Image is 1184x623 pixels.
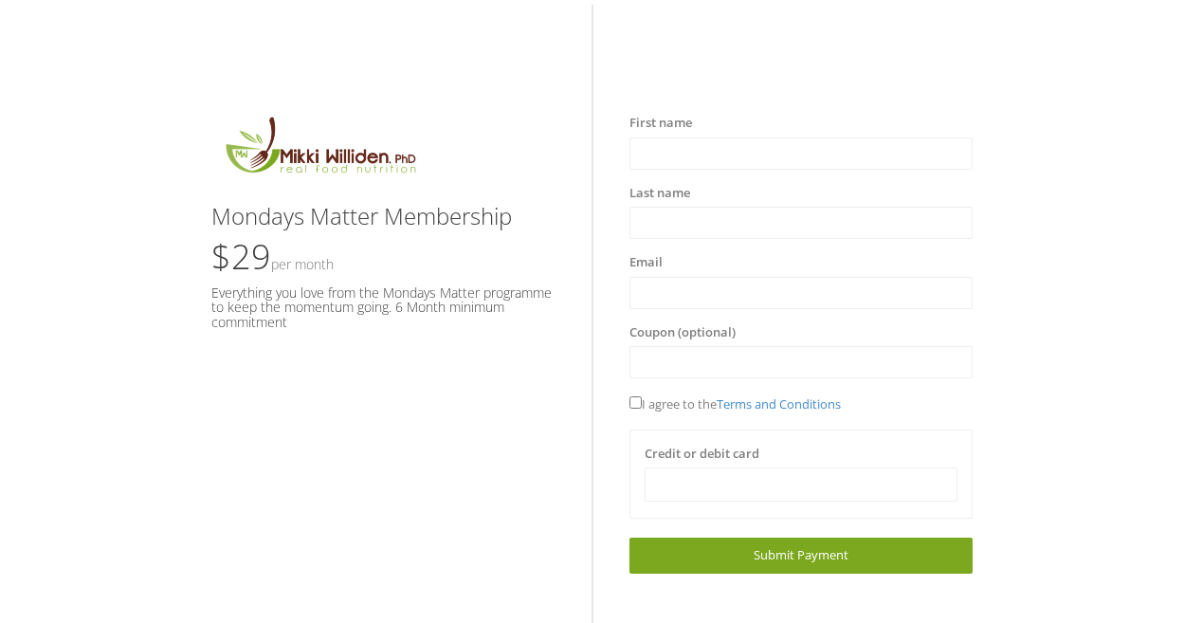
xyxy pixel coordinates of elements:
a: Submit Payment [629,538,972,573]
h5: Everything you love from the Mondays Matter programme to keep the momentum going. 6 Month minimum... [211,285,554,329]
span: $29 [211,233,334,280]
label: Coupon (optional) [629,323,736,342]
span: Submit Payment [754,546,848,563]
label: Last name [629,184,690,203]
h3: Mondays Matter Membership [211,204,554,229]
label: First name [629,114,692,133]
iframe: Secure card payment input frame [657,477,944,493]
a: Terms and Conditions [717,395,841,412]
label: Email [629,253,663,272]
img: MikkiLogoMain.png [211,114,428,185]
small: Per Month [271,255,334,273]
span: I agree to the [629,395,841,412]
label: Credit or debit card [645,445,759,464]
